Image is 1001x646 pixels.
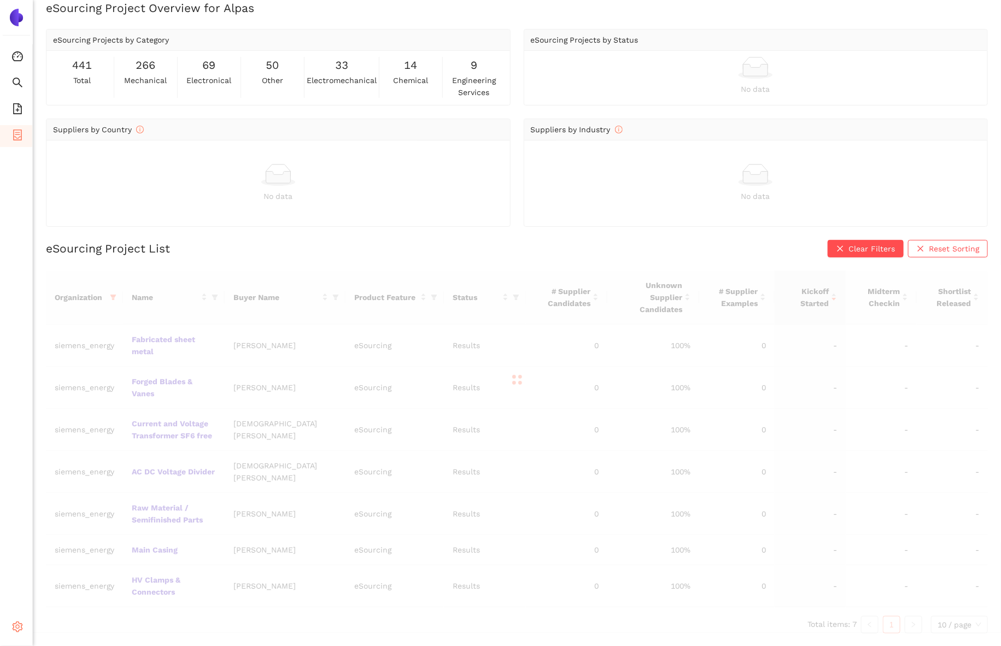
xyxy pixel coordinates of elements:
span: chemical [393,74,428,86]
button: closeReset Sorting [908,240,988,257]
span: search [12,73,23,95]
span: 33 [335,57,348,74]
span: 441 [72,57,92,74]
span: eSourcing Projects by Status [531,36,639,44]
span: 69 [202,57,215,74]
div: No data [531,190,981,202]
span: eSourcing Projects by Category [53,36,169,44]
h2: eSourcing Project List [46,240,170,256]
button: closeClear Filters [828,240,904,257]
span: 266 [136,57,155,74]
span: dashboard [12,47,23,69]
span: total [73,74,91,86]
span: close [836,245,844,254]
span: info-circle [136,126,144,133]
span: info-circle [615,126,623,133]
div: No data [531,83,981,95]
span: setting [12,618,23,639]
span: electronical [186,74,231,86]
span: other [262,74,283,86]
span: Suppliers by Industry [531,125,623,134]
span: 9 [471,57,477,74]
span: Clear Filters [848,243,895,255]
span: 50 [266,57,279,74]
span: container [12,126,23,148]
span: mechanical [124,74,167,86]
span: 14 [404,57,417,74]
span: Suppliers by Country [53,125,144,134]
div: No data [53,190,504,202]
img: Logo [8,9,25,26]
span: electromechanical [307,74,377,86]
span: close [917,245,924,254]
span: file-add [12,99,23,121]
span: Reset Sorting [929,243,979,255]
span: engineering services [445,74,504,98]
